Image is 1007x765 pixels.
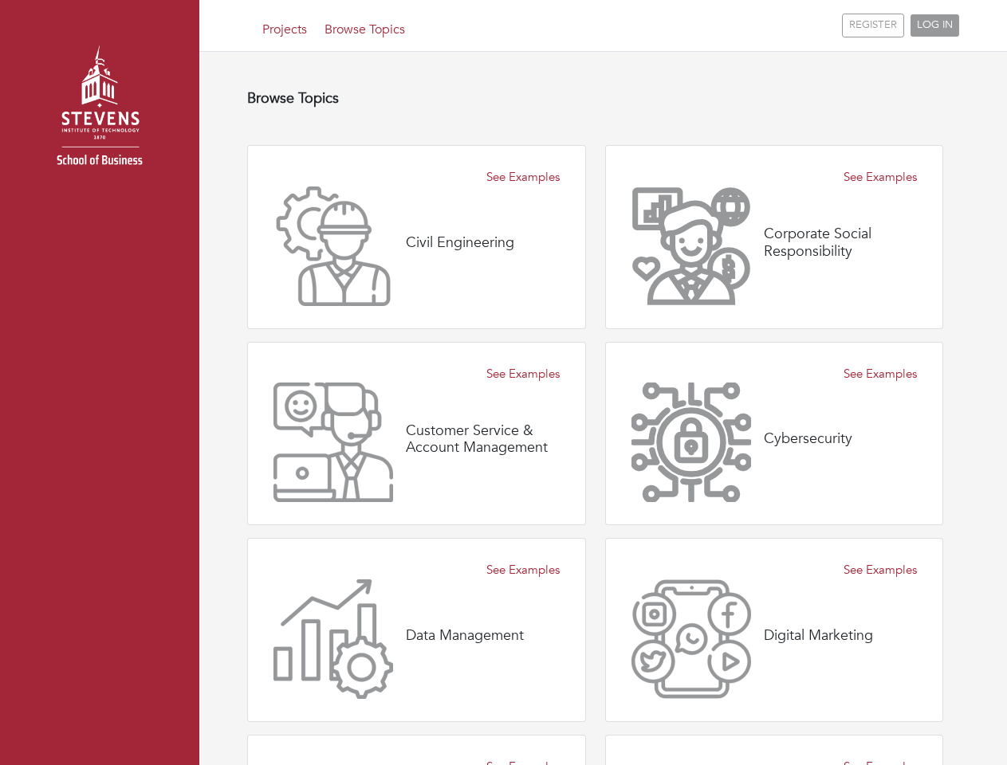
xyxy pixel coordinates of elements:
[325,21,405,38] a: Browse Topics
[844,561,917,579] a: See Examples
[486,168,560,186] a: See Examples
[844,365,917,383] a: See Examples
[406,627,524,645] h4: Data Management
[764,430,852,448] h4: Cybersecurity
[844,168,917,186] a: See Examples
[842,14,904,37] a: REGISTER
[406,422,560,457] h4: Customer Service & Account Management
[911,14,959,37] a: LOG IN
[247,90,943,108] h4: Browse Topics
[486,561,560,579] a: See Examples
[406,234,514,252] h4: Civil Engineering
[764,226,918,260] h4: Corporate Social Responsibility
[486,365,560,383] a: See Examples
[764,627,873,645] h4: Digital Marketing
[16,28,183,195] img: stevens_logo.png
[262,21,307,38] a: Projects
